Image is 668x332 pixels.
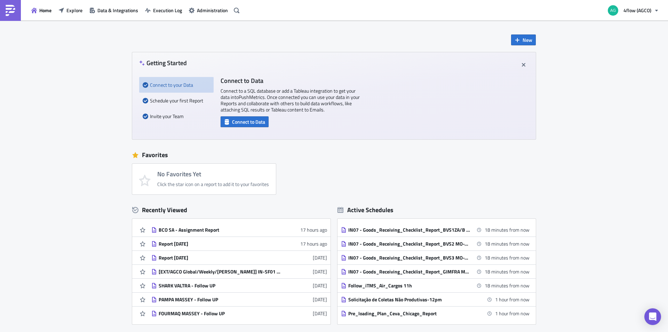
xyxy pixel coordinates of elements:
a: IN07 - Goods_Receiving_Checklist_Report_BVS2 MO-THU 150018 minutes from now [341,237,530,250]
a: PAMPA MASSEY - Follow UP[DATE] [151,293,327,306]
p: Connect to a SQL database or add a Tableau integration to get your data into PushMetrics . Once c... [221,88,360,113]
button: Data & Integrations [86,5,142,16]
div: Report [DATE] [159,255,280,261]
a: Connect to Data [221,117,269,125]
a: IN07 - Goods_Receiving_Checklist_Report_BVS3 MO-THU 150018 minutes from now [341,251,530,264]
time: 2025-09-25 10:00 [485,240,530,247]
time: 2025-09-25 10:00 [485,254,530,261]
div: SHARK VALTRA - Follow UP [159,283,280,289]
a: BCO SA - Assignment Report17 hours ago [151,223,327,237]
span: 4flow (AGCO) [623,7,651,14]
a: SHARK VALTRA - Follow UP[DATE] [151,279,327,292]
button: 4flow (AGCO) [604,3,663,18]
time: 2025-09-25 10:00 [485,282,530,289]
div: IN07 - Goods_Receiving_Checklist_Report_BVS3 MO-THU 1500 [348,255,470,261]
time: 2025-09-25 11:00 [495,310,530,317]
h4: No Favorites Yet [157,171,269,178]
a: IN07 - Goods_Receiving_Checklist_Report_GIMFRA MO-THU 150018 minutes from now [341,265,530,278]
div: Favorites [132,150,536,160]
div: Recently Viewed [132,205,331,215]
time: 2025-09-25 10:00 [485,268,530,275]
div: IN07 - Goods_Receiving_Checklist_Report_BVS1ZA/B MO-THU 1500 [348,227,470,233]
button: New [511,34,536,45]
time: 2025-09-23T11:19:01Z [313,282,327,289]
span: Administration [197,7,228,14]
span: Execution Log [153,7,182,14]
div: Pre_loading_Plan_Ceva_Chicago_Report [348,310,470,317]
img: Avatar [607,5,619,16]
div: IN07 - Goods_Receiving_Checklist_Report_GIMFRA MO-THU 1500 [348,269,470,275]
time: 2025-09-25 11:00 [495,296,530,303]
div: Follow_iTMS_Air_Cargos 11h [348,283,470,289]
div: Schedule your first Report [143,93,210,108]
div: BCO SA - Assignment Report [159,227,280,233]
a: Report [DATE][DATE] [151,251,327,264]
time: 2025-09-23T11:18:20Z [313,310,327,317]
a: IN07 - Goods_Receiving_Checklist_Report_BVS1ZA/B MO-THU 150018 minutes from now [341,223,530,237]
time: 2025-09-24T11:46:54Z [313,254,327,261]
span: Home [39,7,51,14]
div: PAMPA MASSEY - Follow UP [159,296,280,303]
a: Pre_loading_Plan_Ceva_Chicago_Report1 hour from now [341,307,530,320]
div: IN07 - Goods_Receiving_Checklist_Report_BVS2 MO-THU 1500 [348,241,470,247]
a: Follow_iTMS_Air_Cargos 11h18 minutes from now [341,279,530,292]
div: Active Schedules [337,206,393,214]
a: Report [DATE]17 hours ago [151,237,327,250]
div: Report [DATE] [159,241,280,247]
div: FOURMAQ MASSEY - Follow UP [159,310,280,317]
time: 2025-09-24T19:19:04Z [300,240,327,247]
div: [EXT/AGCO Global/Weekly/[PERSON_NAME]] IN-SF01 [GEOGRAPHIC_DATA] Seafreight Article Tracking Report [159,269,280,275]
div: Connect to your Data [143,77,210,93]
button: Explore [55,5,86,16]
time: 2025-09-23T15:07:34Z [313,268,327,275]
button: Connect to Data [221,116,269,127]
div: Click the star icon on a report to add it to your favorites [157,181,269,187]
button: Home [28,5,55,16]
a: [EXT/AGCO Global/Weekly/[PERSON_NAME]] IN-SF01 [GEOGRAPHIC_DATA] Seafreight Article Tracking Repo... [151,265,327,278]
a: Solicitação de Coletas Não Produtivas-12pm1 hour from now [341,293,530,306]
div: Open Intercom Messenger [644,308,661,325]
time: 2025-09-23T11:18:45Z [313,296,327,303]
h4: Getting Started [139,59,187,67]
img: PushMetrics [5,5,16,16]
time: 2025-09-24T19:24:00Z [300,226,327,233]
span: Explore [66,7,82,14]
span: Connect to Data [232,118,265,125]
time: 2025-09-25 10:00 [485,226,530,233]
button: Administration [185,5,231,16]
div: Invite your Team [143,108,210,124]
button: Execution Log [142,5,185,16]
span: New [523,36,532,44]
div: Solicitação de Coletas Não Produtivas-12pm [348,296,470,303]
span: Data & Integrations [97,7,138,14]
h4: Connect to Data [221,77,360,84]
a: FOURMAQ MASSEY - Follow UP[DATE] [151,307,327,320]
